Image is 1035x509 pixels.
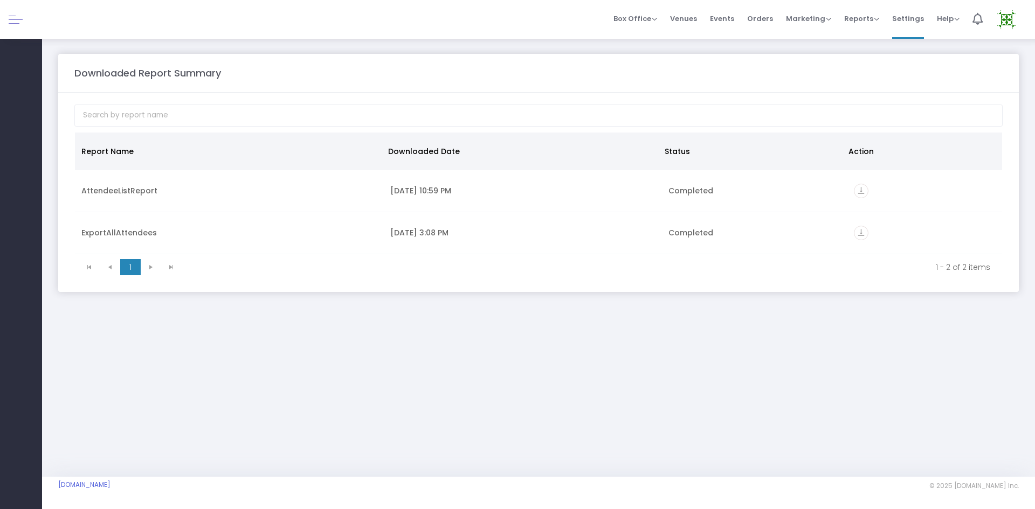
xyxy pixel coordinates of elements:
[658,133,843,170] th: Status
[937,13,960,24] span: Help
[81,227,377,238] div: ExportAllAttendees
[75,133,1002,254] div: Data table
[670,5,697,32] span: Venues
[854,226,868,240] i: vertical_align_bottom
[854,184,868,198] i: vertical_align_bottom
[390,227,655,238] div: 7/14/2025 3:08 PM
[189,262,990,273] kendo-pager-info: 1 - 2 of 2 items
[668,185,841,196] div: Completed
[786,13,831,24] span: Marketing
[854,226,996,240] div: https://go.SimpleTix.com/ndpyb
[390,185,655,196] div: 8/9/2025 10:59 PM
[854,187,868,198] a: vertical_align_bottom
[842,133,996,170] th: Action
[58,480,111,489] a: [DOMAIN_NAME]
[747,5,773,32] span: Orders
[81,185,377,196] div: AttendeeListReport
[844,13,879,24] span: Reports
[120,259,141,275] span: Page 1
[929,482,1019,490] span: © 2025 [DOMAIN_NAME] Inc.
[854,229,868,240] a: vertical_align_bottom
[854,184,996,198] div: https://go.SimpleTix.com/c08b1
[74,66,221,80] m-panel-title: Downloaded Report Summary
[892,5,924,32] span: Settings
[613,13,657,24] span: Box Office
[710,5,734,32] span: Events
[668,227,841,238] div: Completed
[382,133,658,170] th: Downloaded Date
[74,104,1003,127] input: Search by report name
[75,133,382,170] th: Report Name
